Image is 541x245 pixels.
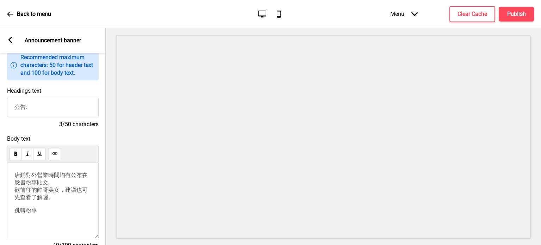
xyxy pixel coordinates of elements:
p: Announcement banner [25,37,81,44]
button: Publish [499,7,534,22]
p: Recommended maximum characters: 50 for header text and 100 for body text. [20,54,95,77]
button: underline [33,148,45,160]
span: 跳轉粉專 [14,207,37,214]
span: 店鋪對外營業時間均有公布在 臉書粉專貼文。 欲前往的帥哥美女，建議也可先查看了解喔。 [14,172,89,201]
h4: Publish [507,10,526,18]
label: Headings text [7,87,41,94]
h4: Clear Cache [458,10,487,18]
button: Clear Cache [449,6,495,22]
button: italic [21,148,33,160]
h4: 3/50 characters [7,121,99,128]
div: Menu [383,4,425,24]
p: Back to menu [17,10,51,18]
button: link [49,148,61,160]
span: Body text [7,135,99,142]
button: bold [9,148,21,160]
a: Back to menu [7,5,51,24]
